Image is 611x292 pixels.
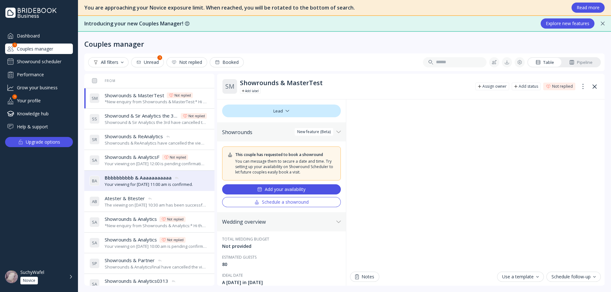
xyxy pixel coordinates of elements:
button: Schedule follow-up [546,272,601,282]
div: The viewing on [DATE] 10:30 am has been successfully created by SuchyWafel. [105,202,207,208]
div: Estimated guests [222,255,341,260]
span: Atester & Btester [105,195,145,202]
div: Wedding overview [222,219,334,225]
span: Showround & Sir Analytics the 3rd [105,112,178,119]
div: Your viewing for [DATE] 11:00 am is confirmed. [105,181,193,187]
div: Ideal date [222,273,341,278]
div: Showrounds [222,129,334,135]
div: Couples manager [5,44,73,54]
div: Not provided [222,243,341,249]
div: Lead [222,105,341,117]
button: Use a template [497,272,544,282]
span: Showrounds & ReAnalytics [105,133,163,140]
div: 80 [222,261,341,268]
div: A [DATE] in [DATE] [222,279,341,286]
div: From [89,78,116,83]
a: Help & support [5,121,73,132]
div: Not replied [188,113,205,119]
div: Add label [245,88,259,93]
div: Notes [355,274,374,279]
a: Couples manager1 [5,44,73,54]
a: Showround scheduler [5,57,73,67]
div: B A [89,176,100,186]
div: Unread [136,60,159,65]
span: Showrounds & Analytics0313 [105,278,168,284]
div: Showrounds & ReAnalytics have cancelled the viewing scheduled for [DATE] 10:00. [105,140,207,146]
div: Not replied [174,93,191,98]
button: Explore new features [541,18,594,29]
div: S S [89,114,100,124]
div: Not replied [170,155,186,160]
button: Unread [131,57,164,67]
span: Bbbbbbbbbb & Aaaaaaaaaaa [105,174,172,181]
div: You can message them to secure a date and time. Try setting up your availability on Showround Sch... [235,159,335,175]
div: S A [89,238,100,248]
button: All filters [88,57,129,67]
div: Not replied [172,60,202,65]
div: Schedule a showround [254,200,309,205]
button: Schedule a showround [222,197,341,207]
div: Table [536,59,554,65]
span: Showrounds & AnalyticsF [105,154,159,160]
div: Not replied [167,237,184,242]
div: Your viewing on [DATE] 12:00 is pending confirmation. The venue will approve or decline shortly. ... [105,161,207,167]
div: Showround & Sir Analytics the 3rd have cancelled the viewing scheduled for [DATE] 11:00. [105,119,207,126]
button: Upgrade options [5,137,73,147]
div: S A [89,279,100,289]
div: This couple has requested to book a showround [235,152,323,157]
div: 1 [158,55,162,60]
div: Your profile [5,95,73,106]
div: Assign owner [482,84,507,89]
div: Schedule follow-up [551,274,596,279]
div: Add status [519,84,538,89]
div: Total wedding budget [222,236,341,242]
div: *New enquiry from Showrounds & Analytics:* Hi there! We were hoping to use the Bridebook calendar... [105,223,207,229]
span: Showrounds & MasterTest [105,92,164,99]
div: 1 [12,43,17,47]
button: Notes [350,272,379,282]
div: Introducing your new Couples Manager! 😍 [84,20,534,27]
span: Showrounds & Partner [105,257,155,264]
div: Showrounds & AnalyticsFinal have cancelled the viewing scheduled for [DATE] 2:00 pm. [105,264,207,270]
button: Not replied [166,57,207,67]
div: Pipeline [569,59,593,65]
div: Read more [577,5,600,10]
iframe: Chat [350,99,601,268]
div: S A [89,155,100,165]
button: Read more [572,3,605,13]
div: Your viewing for [DATE] 11:00 am is confirmed. [105,285,193,291]
img: dpr=2,fit=cover,g=face,w=48,h=48 [5,270,18,283]
div: 1 [12,94,17,99]
div: Your viewing on [DATE] 10:00 am is pending confirmation. The venue will approve or decline shortl... [105,243,207,249]
div: Couples manager [84,39,144,48]
div: S A [89,217,100,227]
a: Dashboard [5,31,73,41]
div: You are approaching your Novice exposure limit. When reached, you will be rotated to the bottom o... [84,4,565,11]
div: New feature (Beta) [297,129,331,134]
div: Not replied [167,217,184,222]
div: Novice [23,278,35,283]
a: Knowledge hub [5,108,73,119]
div: Explore new features [546,21,589,26]
div: All filters [93,60,123,65]
div: A B [89,196,100,207]
a: Performance [5,69,73,80]
div: S M [222,79,237,94]
div: Use a template [502,274,539,279]
div: Not replied [552,84,573,89]
a: Your profile1 [5,95,73,106]
div: Showrounds & MasterTest [240,79,470,87]
div: *New enquiry from Showrounds & MasterTest:* Hi there! We were hoping to use the Bridebook calenda... [105,99,207,105]
a: Grow your business [5,82,73,93]
div: S M [89,93,100,103]
button: Add your availability [222,184,341,194]
button: Booked [210,57,244,67]
div: Booked [215,60,239,65]
div: Add your availability [257,187,305,192]
span: Showrounds & Analytics [105,236,157,243]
